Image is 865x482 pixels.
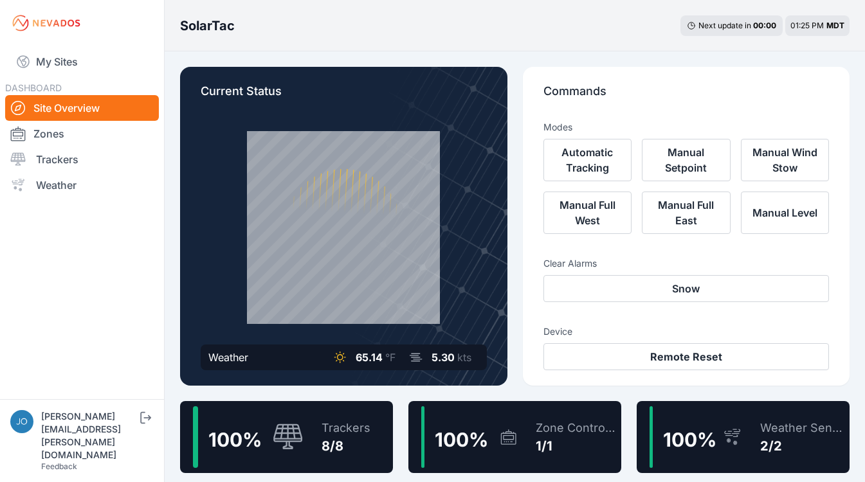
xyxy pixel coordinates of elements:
[637,401,850,473] a: 100%Weather Sensors2/2
[536,437,616,455] div: 1/1
[201,82,487,111] p: Current Status
[41,410,138,461] div: [PERSON_NAME][EMAIL_ADDRESS][PERSON_NAME][DOMAIN_NAME]
[385,351,396,364] span: °F
[543,192,632,234] button: Manual Full West
[543,343,830,370] button: Remote Reset
[536,419,616,437] div: Zone Controllers
[208,350,248,365] div: Weather
[322,419,370,437] div: Trackers
[432,351,455,364] span: 5.30
[543,325,830,338] h3: Device
[543,257,830,270] h3: Clear Alarms
[698,21,751,30] span: Next update in
[208,428,262,451] span: 100 %
[663,428,716,451] span: 100 %
[10,410,33,433] img: joe.mikula@nevados.solar
[826,21,844,30] span: MDT
[180,17,235,35] h3: SolarTac
[790,21,824,30] span: 01:25 PM
[543,121,572,134] h3: Modes
[741,192,830,234] button: Manual Level
[322,437,370,455] div: 8/8
[760,419,844,437] div: Weather Sensors
[5,82,62,93] span: DASHBOARD
[435,428,488,451] span: 100 %
[457,351,471,364] span: kts
[180,9,235,42] nav: Breadcrumb
[408,401,621,473] a: 100%Zone Controllers1/1
[5,121,159,147] a: Zones
[10,13,82,33] img: Nevados
[356,351,383,364] span: 65.14
[741,139,830,181] button: Manual Wind Stow
[5,172,159,198] a: Weather
[5,147,159,172] a: Trackers
[543,275,830,302] button: Snow
[180,401,393,473] a: 100%Trackers8/8
[41,461,77,471] a: Feedback
[5,46,159,77] a: My Sites
[760,437,844,455] div: 2/2
[753,21,776,31] div: 00 : 00
[642,139,731,181] button: Manual Setpoint
[543,139,632,181] button: Automatic Tracking
[642,192,731,234] button: Manual Full East
[543,82,830,111] p: Commands
[5,95,159,121] a: Site Overview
